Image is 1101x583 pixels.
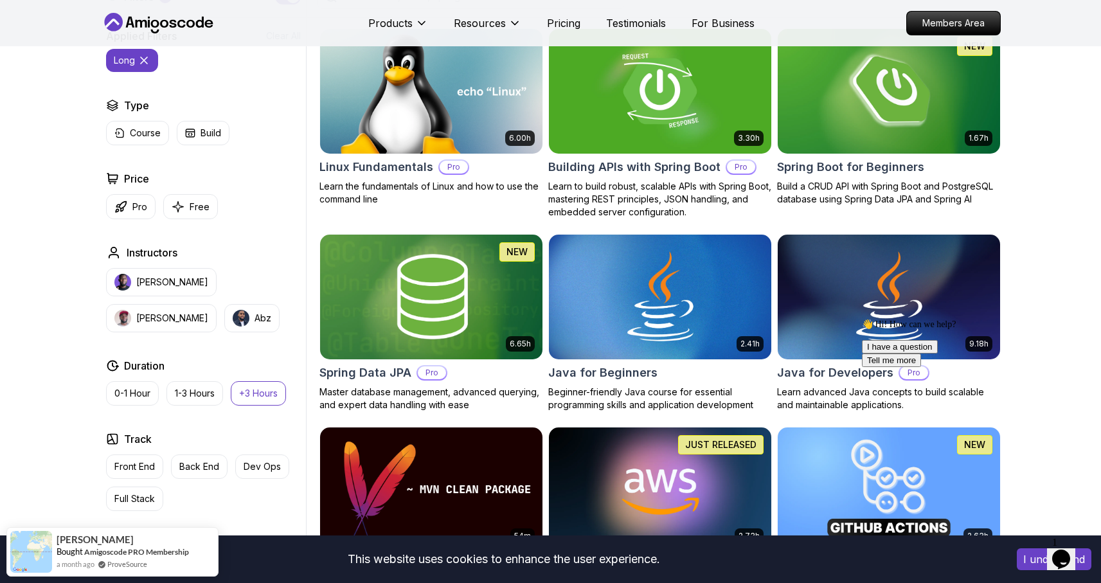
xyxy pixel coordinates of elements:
p: Full Stack [114,492,155,505]
p: 2.41h [740,339,760,349]
p: Members Area [907,12,1000,35]
p: Back End [179,460,219,473]
img: Linux Fundamentals card [320,29,542,154]
p: 6.00h [509,133,531,143]
span: [PERSON_NAME] [57,534,134,545]
button: instructor img[PERSON_NAME] [106,304,217,332]
p: [PERSON_NAME] [136,312,208,325]
button: I have a question [5,26,81,40]
button: Dev Ops [235,454,289,479]
button: long [106,49,158,72]
button: Full Stack [106,487,163,511]
p: +3 Hours [239,387,278,400]
span: a month ago [57,559,94,570]
h2: Linux Fundamentals [319,158,433,176]
p: long [114,54,135,67]
p: Dev Ops [244,460,281,473]
img: instructor img [233,310,249,327]
img: Maven Essentials card [320,427,542,552]
button: instructor imgAbz [224,304,280,332]
h2: Java for Beginners [548,364,658,382]
h2: Type [124,98,149,113]
button: Accept cookies [1017,548,1091,570]
a: Testimonials [606,15,666,31]
a: Java for Developers card9.18hJava for DevelopersProLearn advanced Java concepts to build scalable... [777,234,1001,411]
p: Build [201,127,221,139]
a: For Business [692,15,755,31]
img: instructor img [114,274,131,291]
p: JUST RELEASED [685,438,756,451]
img: AWS for Developers card [549,427,771,552]
a: Pricing [547,15,580,31]
button: 0-1 Hour [106,381,159,406]
p: Abz [255,312,271,325]
h2: Spring Data JPA [319,364,411,382]
p: Pro [132,201,147,213]
h2: Instructors [127,245,177,260]
p: Free [190,201,210,213]
p: Learn to build robust, scalable APIs with Spring Boot, mastering REST principles, JSON handling, ... [548,180,772,219]
button: Course [106,121,169,145]
span: 👋 Hi! How can we help? [5,6,99,15]
p: NEW [506,246,528,258]
img: Building APIs with Spring Boot card [549,29,771,154]
p: Course [130,127,161,139]
p: 0-1 Hour [114,387,150,400]
button: 1-3 Hours [166,381,223,406]
p: Learn advanced Java concepts to build scalable and maintainable applications. [777,386,1001,411]
iframe: chat widget [857,314,1088,525]
p: Products [368,15,413,31]
h2: Price [124,171,149,186]
p: 2.73h [738,531,760,541]
a: Linux Fundamentals card6.00hLinux FundamentalsProLearn the fundamentals of Linux and how to use t... [319,28,543,206]
p: 3.30h [738,133,760,143]
a: Java for Beginners card2.41hJava for BeginnersBeginner-friendly Java course for essential program... [548,234,772,411]
p: 1.67h [969,133,989,143]
p: Build a CRUD API with Spring Boot and PostgreSQL database using Spring Data JPA and Spring AI [777,180,1001,206]
h2: Track [124,431,152,447]
button: Front End [106,454,163,479]
p: Pro [440,161,468,174]
p: Resources [454,15,506,31]
p: 54m [514,531,531,541]
div: This website uses cookies to enhance the user experience. [10,545,998,573]
a: Building APIs with Spring Boot card3.30hBuilding APIs with Spring BootProLearn to build robust, s... [548,28,772,219]
p: Front End [114,460,155,473]
button: Resources [454,15,521,41]
img: Spring Data JPA card [320,235,542,359]
h2: Java for Developers [777,364,893,382]
p: Beginner-friendly Java course for essential programming skills and application development [548,386,772,411]
p: 2.63h [967,531,989,541]
button: Products [368,15,428,41]
img: Java for Developers card [778,235,1000,359]
button: Build [177,121,229,145]
p: NEW [964,40,985,53]
h2: Duration [124,358,165,373]
a: Members Area [906,11,1001,35]
p: 6.65h [510,339,531,349]
p: Pro [418,366,446,379]
button: +3 Hours [231,381,286,406]
span: Bought [57,546,83,557]
p: [PERSON_NAME] [136,276,208,289]
button: Tell me more [5,40,64,53]
h2: Spring Boot for Beginners [777,158,924,176]
p: Master database management, advanced querying, and expert data handling with ease [319,386,543,411]
img: instructor img [114,310,131,327]
h2: Building APIs with Spring Boot [548,158,721,176]
img: Java for Beginners card [549,235,771,359]
img: provesource social proof notification image [10,531,52,573]
iframe: chat widget [1047,532,1088,570]
button: Back End [171,454,228,479]
a: Amigoscode PRO Membership [84,547,189,557]
a: ProveSource [107,559,147,570]
p: Learn the fundamentals of Linux and how to use the command line [319,180,543,206]
a: Spring Data JPA card6.65hNEWSpring Data JPAProMaster database management, advanced querying, and ... [319,234,543,411]
p: 1-3 Hours [175,387,215,400]
p: Pro [727,161,755,174]
img: CI/CD with GitHub Actions card [778,427,1000,552]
